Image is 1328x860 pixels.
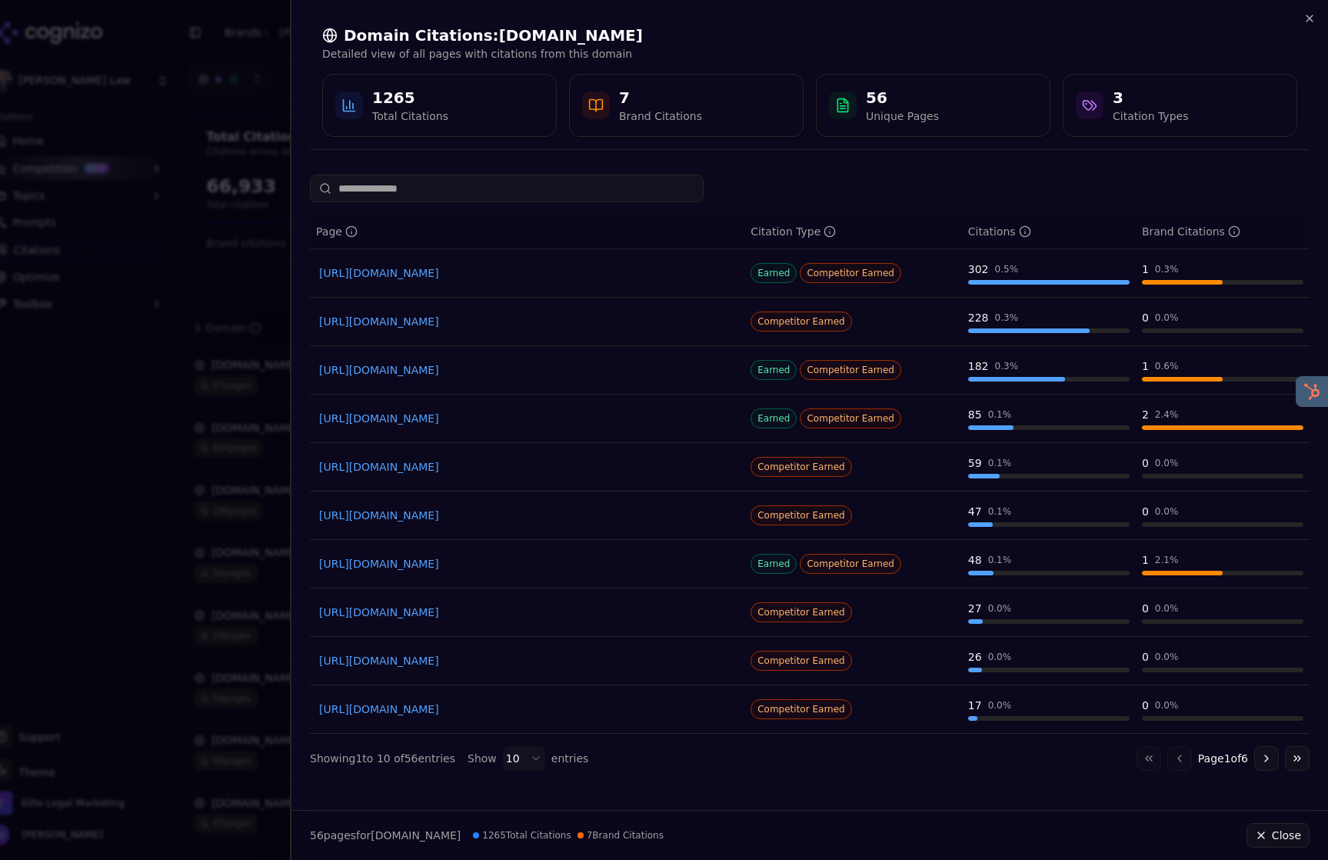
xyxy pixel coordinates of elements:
div: Page [316,224,358,239]
div: 0.1 % [988,408,1012,421]
span: 56 [310,829,324,842]
div: 1 [1142,552,1149,568]
span: 1265 Total Citations [473,829,571,842]
div: 48 [968,552,982,568]
button: Close [1246,823,1310,848]
div: 182 [968,358,989,374]
span: Competitor Earned [751,699,852,719]
div: 27 [968,601,982,616]
div: 7 [619,87,702,108]
div: 0 [1142,698,1149,713]
span: Competitor Earned [751,602,852,622]
div: Citation Types [1113,108,1188,124]
div: 1 [1142,262,1149,277]
span: [DOMAIN_NAME] [371,829,461,842]
div: 0.0 % [1155,699,1179,712]
div: 0 [1142,310,1149,325]
div: 0.3 % [1155,263,1179,275]
div: 1 [1142,358,1149,374]
div: 0.6 % [1155,360,1179,372]
span: Earned [751,554,797,574]
div: 0 [1142,601,1149,616]
div: 0 [1142,649,1149,665]
div: 17 [968,698,982,713]
div: 1265 [372,87,448,108]
div: 0.1 % [988,554,1012,566]
div: Showing 1 to 10 of 56 entries [310,751,455,766]
div: 0.0 % [988,699,1012,712]
div: 47 [968,504,982,519]
div: Brand Citations [619,108,702,124]
div: Unique Pages [866,108,939,124]
span: 7 Brand Citations [577,829,664,842]
span: Show [468,751,497,766]
a: [URL][DOMAIN_NAME] [319,411,735,426]
span: Earned [751,360,797,380]
span: entries [551,751,589,766]
div: 0.3 % [995,360,1019,372]
p: page s for [310,828,461,843]
span: Earned [751,408,797,428]
span: Competitor Earned [751,457,852,477]
div: 85 [968,407,982,422]
div: Total Citations [372,108,448,124]
p: Detailed view of all pages with citations from this domain [322,46,1297,62]
a: [URL][DOMAIN_NAME] [319,556,735,572]
div: 302 [968,262,989,277]
th: brandCitationCount [1136,215,1310,249]
span: Competitor Earned [800,263,901,283]
div: 2.4 % [1155,408,1179,421]
div: 0.0 % [1155,602,1179,615]
div: Citation Type [751,224,836,239]
th: page [310,215,744,249]
div: Data table [310,215,1310,734]
div: 0.0 % [1155,457,1179,469]
div: 0.0 % [988,602,1012,615]
div: 0.0 % [1155,505,1179,518]
div: Brand Citations [1142,224,1240,239]
span: Competitor Earned [800,408,901,428]
div: 0.0 % [1155,312,1179,324]
a: [URL][DOMAIN_NAME] [319,508,735,523]
div: 56 [866,87,939,108]
span: Competitor Earned [800,360,901,380]
div: 0.1 % [988,457,1012,469]
div: 0.5 % [995,263,1019,275]
span: Page 1 of 6 [1198,751,1248,766]
div: 228 [968,310,989,325]
a: [URL][DOMAIN_NAME] [319,459,735,475]
span: Earned [751,263,797,283]
a: [URL][DOMAIN_NAME] [319,605,735,620]
div: 26 [968,649,982,665]
h2: Domain Citations: [DOMAIN_NAME] [322,25,1297,46]
div: 59 [968,455,982,471]
a: [URL][DOMAIN_NAME] [319,653,735,668]
th: totalCitationCount [962,215,1136,249]
a: [URL][DOMAIN_NAME] [319,265,735,281]
div: 0.0 % [1155,651,1179,663]
div: 0 [1142,504,1149,519]
div: 2.1 % [1155,554,1179,566]
div: 0 [1142,455,1149,471]
a: [URL][DOMAIN_NAME] [319,702,735,717]
div: 2 [1142,407,1149,422]
span: Competitor Earned [751,505,852,525]
div: 0.3 % [995,312,1019,324]
div: 0.1 % [988,505,1012,518]
div: 0.0 % [988,651,1012,663]
span: Competitor Earned [751,651,852,671]
a: [URL][DOMAIN_NAME] [319,362,735,378]
div: Citations [968,224,1031,239]
span: Competitor Earned [751,312,852,332]
a: [URL][DOMAIN_NAME] [319,314,735,329]
span: Competitor Earned [800,554,901,574]
th: citationTypes [744,215,962,249]
div: 3 [1113,87,1188,108]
